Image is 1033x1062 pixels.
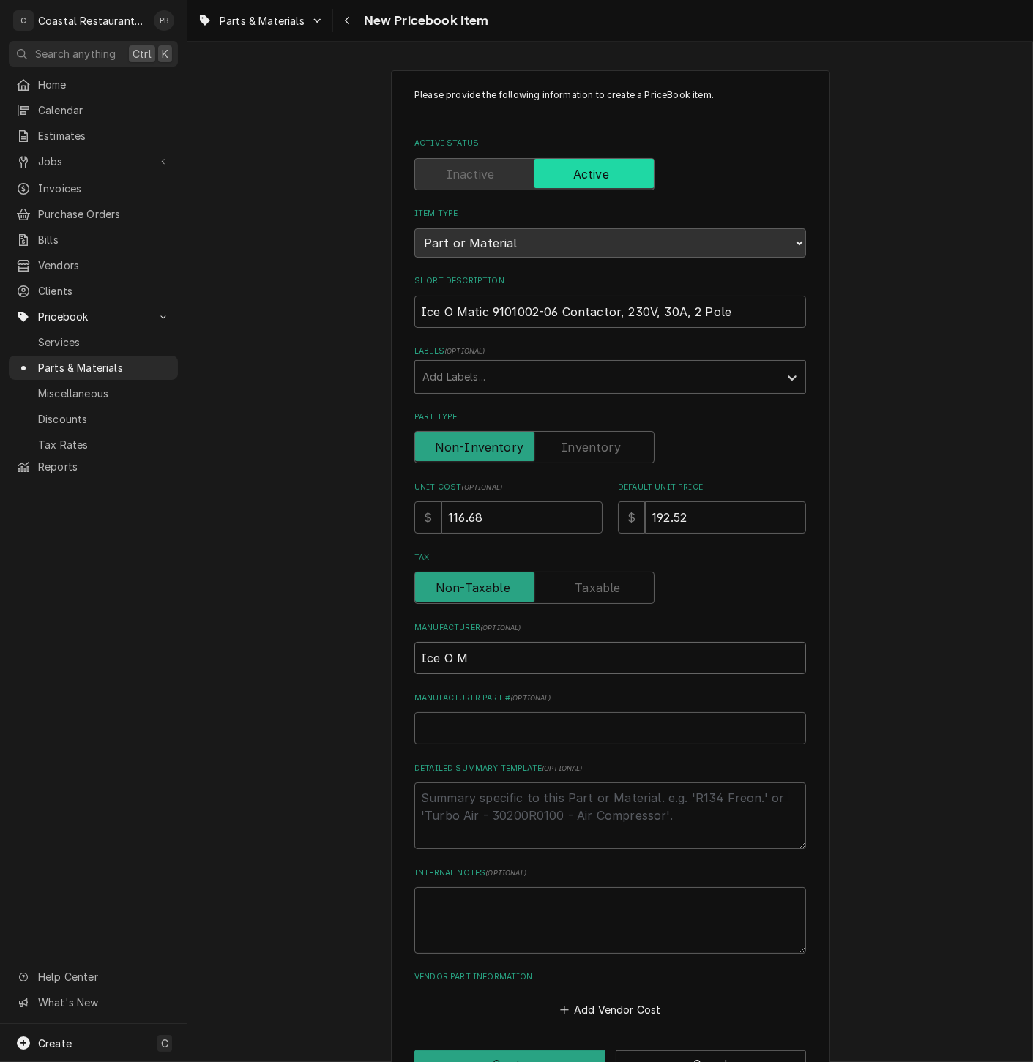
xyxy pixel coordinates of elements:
div: Short Description [414,275,806,327]
a: Go to Pricebook [9,304,178,329]
div: $ [618,501,645,534]
label: Active Status [414,138,806,149]
label: Manufacturer Part # [414,692,806,704]
div: Active Status [414,138,806,190]
label: Vendor Part Information [414,971,806,983]
label: Default Unit Price [618,482,806,493]
a: Services [9,330,178,354]
button: Search anythingCtrlK [9,41,178,67]
label: Internal Notes [414,867,806,879]
span: Reports [38,459,171,474]
div: Coastal Restaurant Repair [38,13,146,29]
span: Clients [38,283,171,299]
span: Services [38,334,171,350]
div: Vendor Part Information [414,971,806,1020]
a: Parts & Materials [9,356,178,380]
span: Home [38,77,171,92]
span: Calendar [38,102,171,118]
label: Labels [414,345,806,357]
span: Vendors [38,258,171,273]
label: Short Description [414,275,806,287]
span: ( optional ) [480,624,521,632]
span: Jobs [38,154,149,169]
a: Bills [9,228,178,252]
span: ( optional ) [444,347,485,355]
span: Discounts [38,411,171,427]
span: ( optional ) [461,483,502,491]
input: Name used to describe this Part or Material [414,296,806,328]
a: Reports [9,455,178,479]
label: Item Type [414,208,806,220]
label: Unit Cost [414,482,603,493]
div: Phill Blush's Avatar [154,10,174,31]
a: Tax Rates [9,433,178,457]
div: Manufacturer [414,622,806,674]
div: C [13,10,34,31]
span: Purchase Orders [38,206,171,222]
a: Go to Jobs [9,149,178,173]
span: ( optional ) [510,694,551,702]
span: Estimates [38,128,171,143]
div: $ [414,501,441,534]
label: Detailed Summary Template [414,763,806,774]
a: Home [9,72,178,97]
div: Item Type [414,208,806,257]
span: Parts & Materials [38,360,171,375]
span: Help Center [38,969,169,984]
div: Tax [414,552,806,604]
a: Go to Parts & Materials [192,9,329,33]
div: PB [154,10,174,31]
span: Bills [38,232,171,247]
div: PriceBookItem Create/Update Form [414,89,806,1020]
div: Internal Notes [414,867,806,954]
a: Calendar [9,98,178,122]
span: Search anything [35,46,116,61]
span: Create [38,1037,72,1050]
div: Part Type [414,411,806,463]
span: Ctrl [133,46,152,61]
a: Go to Help Center [9,965,178,989]
button: Navigate back [336,9,359,32]
div: Detailed Summary Template [414,763,806,849]
a: Miscellaneous [9,381,178,405]
span: Parts & Materials [220,13,305,29]
span: K [162,46,168,61]
label: Manufacturer [414,622,806,634]
span: ( optional ) [542,764,583,772]
button: Add Vendor Cost [557,999,663,1020]
span: New Pricebook Item [359,11,489,31]
p: Please provide the following information to create a PriceBook item. [414,89,806,116]
a: Vendors [9,253,178,277]
span: Pricebook [38,309,149,324]
span: Invoices [38,181,171,196]
div: Unit Cost [414,482,603,534]
a: Clients [9,279,178,303]
label: Tax [414,552,806,564]
span: What's New [38,995,169,1010]
a: Estimates [9,124,178,148]
a: Invoices [9,176,178,201]
div: Default Unit Price [618,482,806,534]
label: Part Type [414,411,806,423]
div: Labels [414,345,806,393]
a: Go to What's New [9,990,178,1014]
a: Purchase Orders [9,202,178,226]
span: C [161,1036,168,1051]
div: Active [414,158,806,190]
div: Manufacturer Part # [414,692,806,744]
a: Discounts [9,407,178,431]
span: Tax Rates [38,437,171,452]
span: Miscellaneous [38,386,171,401]
span: ( optional ) [485,869,526,877]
